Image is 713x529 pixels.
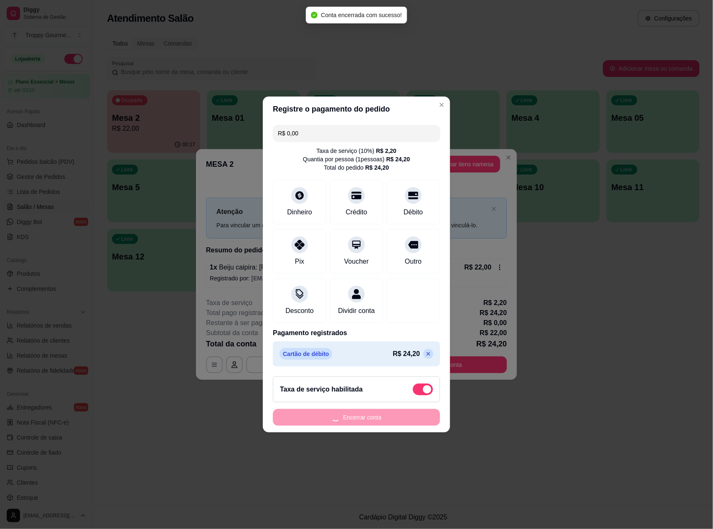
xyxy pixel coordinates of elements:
[263,97,450,122] header: Registre o pagamento do pedido
[287,207,312,217] div: Dinheiro
[316,147,397,155] div: Taxa de serviço ( 10 %)
[405,257,422,267] div: Outro
[285,306,314,316] div: Desconto
[280,348,332,360] p: Cartão de débito
[303,155,410,163] div: Quantia por pessoa ( 1 pessoas)
[295,257,304,267] div: Pix
[376,147,397,155] div: R$ 2,20
[280,384,363,394] h2: Taxa de serviço habilitada
[344,257,369,267] div: Voucher
[393,349,420,359] p: R$ 24,20
[346,207,367,217] div: Crédito
[338,306,375,316] div: Dividir conta
[435,98,448,112] button: Close
[311,12,318,18] span: check-circle
[278,125,435,142] input: Ex.: hambúrguer de cordeiro
[386,155,410,163] div: R$ 24,20
[404,207,423,217] div: Débito
[365,163,389,172] div: R$ 24,20
[324,163,389,172] div: Total do pedido
[321,12,402,18] span: Conta encerrada com sucesso!
[273,328,440,338] p: Pagamento registrados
